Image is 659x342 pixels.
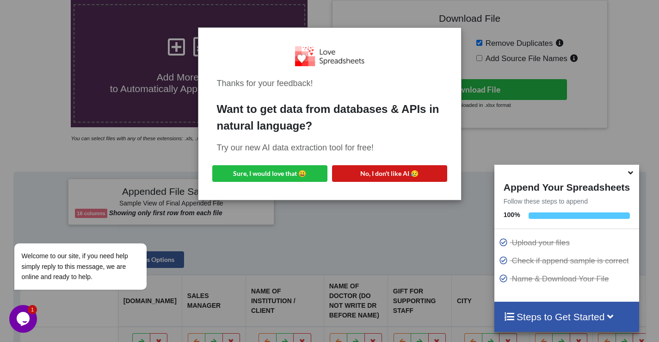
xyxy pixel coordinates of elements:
p: Name & Download Your File [499,273,637,285]
img: Logo.png [295,46,364,66]
p: Check if append sample is correct [499,255,637,267]
div: Thanks for your feedback! [217,77,443,90]
iframe: chat widget [9,160,176,300]
b: 100 % [504,211,520,218]
iframe: chat widget [9,305,39,333]
button: No, I don't like AI 😥 [332,165,447,182]
div: Try our new AI data extraction tool for free! [217,142,443,154]
h4: Append Your Spreadsheets [494,179,639,193]
p: Upload your files [499,237,637,249]
p: Follow these steps to append [494,197,639,206]
div: Want to get data from databases & APIs in natural language? [217,101,443,134]
button: Sure, I would love that 😀 [212,165,327,182]
h4: Steps to Get Started [504,311,630,323]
